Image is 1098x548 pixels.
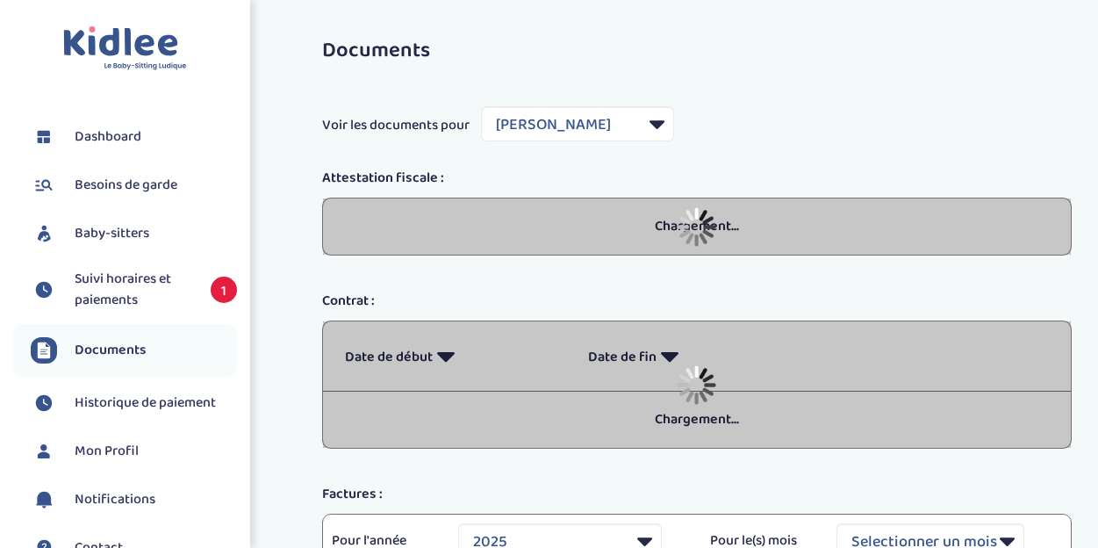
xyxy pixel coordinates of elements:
img: logo.svg [63,26,187,71]
img: besoin.svg [31,172,57,198]
div: Contrat : [309,291,1085,312]
a: Suivi horaires et paiements 1 [31,269,237,311]
span: Dashboard [75,126,141,148]
img: babysitters.svg [31,220,57,247]
span: Baby-sitters [75,223,149,244]
h3: Documents [322,40,1072,62]
span: Documents [75,340,147,361]
span: Mon Profil [75,441,139,462]
img: notification.svg [31,487,57,513]
div: Attestation fiscale : [309,168,1085,189]
img: suivihoraire.svg [31,390,57,416]
span: Suivi horaires et paiements [75,269,193,311]
a: Mon Profil [31,438,237,465]
a: Dashboard [31,124,237,150]
span: Besoins de garde [75,175,177,196]
img: dashboard.svg [31,124,57,150]
span: Historique de paiement [75,393,216,414]
img: suivihoraire.svg [31,277,57,303]
a: Baby-sitters [31,220,237,247]
a: Historique de paiement [31,390,237,416]
img: profil.svg [31,438,57,465]
a: Notifications [31,487,237,513]
span: Notifications [75,489,155,510]
span: 1 [211,277,237,303]
img: documents.svg [31,337,57,364]
div: Factures : [309,484,1085,505]
img: loader_sticker.gif [677,365,716,405]
span: Voir les documents pour [322,115,470,136]
img: loader_sticker.gif [677,207,716,247]
a: Besoins de garde [31,172,237,198]
a: Documents [31,337,237,364]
